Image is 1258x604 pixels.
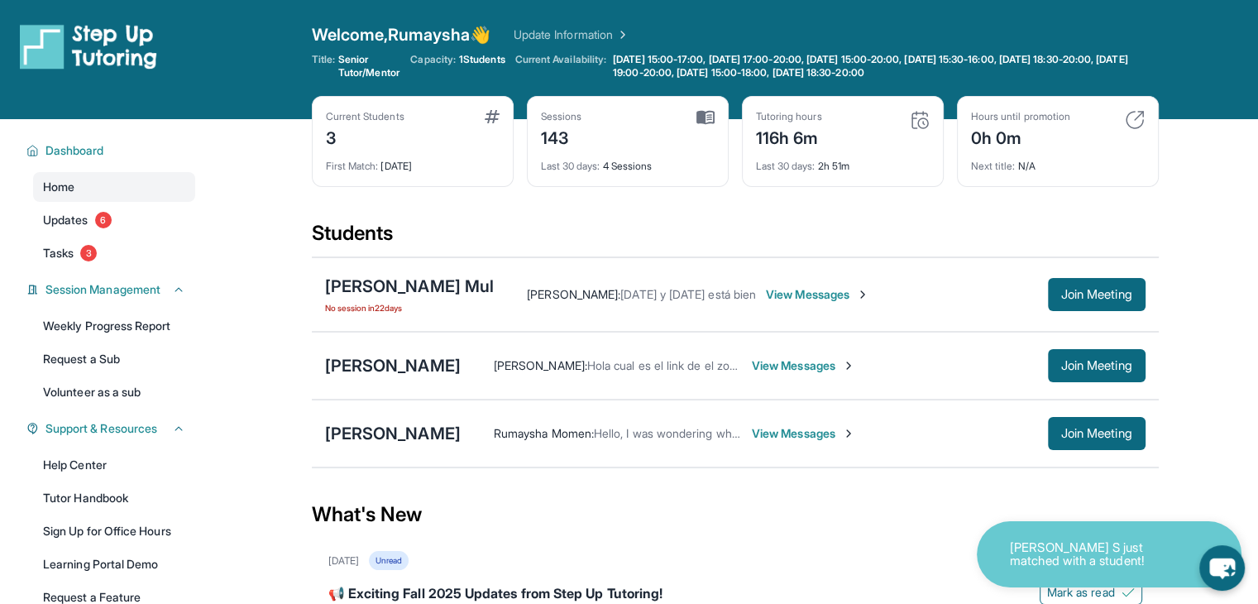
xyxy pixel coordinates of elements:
[33,516,195,546] a: Sign Up for Office Hours
[541,150,715,173] div: 4 Sessions
[326,110,404,123] div: Current Students
[613,26,629,43] img: Chevron Right
[33,205,195,235] a: Updates6
[45,420,157,437] span: Support & Resources
[326,150,500,173] div: [DATE]
[312,23,490,46] span: Welcome, Rumaysha 👋
[613,53,1155,79] span: [DATE] 15:00-17:00, [DATE] 17:00-20:00, [DATE] 15:00-20:00, [DATE] 15:30-16:00, [DATE] 18:30-20:0...
[1199,545,1245,591] button: chat-button
[33,238,195,268] a: Tasks3
[1048,349,1146,382] button: Join Meeting
[33,344,195,374] a: Request a Sub
[1047,584,1115,601] span: Mark as read
[1048,417,1146,450] button: Join Meeting
[514,26,629,43] a: Update Information
[33,549,195,579] a: Learning Portal Demo
[842,359,855,372] img: Chevron-Right
[541,123,582,150] div: 143
[527,287,620,301] span: [PERSON_NAME] :
[910,110,930,130] img: card
[33,450,195,480] a: Help Center
[971,160,1016,172] span: Next title :
[494,426,594,440] span: Rumaysha Momen :
[752,357,855,374] span: View Messages
[20,23,157,70] img: logo
[1010,541,1175,568] p: [PERSON_NAME] S just matched with a student!
[39,281,185,298] button: Session Management
[1061,290,1132,300] span: Join Meeting
[752,425,855,442] span: View Messages
[328,554,359,568] div: [DATE]
[971,110,1070,123] div: Hours until promotion
[971,150,1145,173] div: N/A
[33,172,195,202] a: Home
[33,311,195,341] a: Weekly Progress Report
[312,478,1159,551] div: What's New
[756,123,822,150] div: 116h 6m
[325,354,461,377] div: [PERSON_NAME]
[856,288,869,301] img: Chevron-Right
[515,53,606,79] span: Current Availability:
[325,301,495,314] span: No session in 22 days
[1048,278,1146,311] button: Join Meeting
[80,245,97,261] span: 3
[541,160,600,172] span: Last 30 days :
[1061,361,1132,371] span: Join Meeting
[338,53,400,79] span: Senior Tutor/Mentor
[45,281,160,298] span: Session Management
[39,420,185,437] button: Support & Resources
[620,287,756,301] span: [DATE] y [DATE] está bien
[485,110,500,123] img: card
[326,160,379,172] span: First Match :
[610,53,1158,79] a: [DATE] 15:00-17:00, [DATE] 17:00-20:00, [DATE] 15:00-20:00, [DATE] 15:30-16:00, [DATE] 18:30-20:0...
[410,53,456,66] span: Capacity:
[326,123,404,150] div: 3
[39,142,185,159] button: Dashboard
[766,286,869,303] span: View Messages
[594,426,1077,440] span: Hello, I was wondering which other day you would like to use to schedule tutoring sessions?
[494,358,587,372] span: [PERSON_NAME] :
[1122,586,1135,599] img: Mark as read
[756,110,822,123] div: Tutoring hours
[33,377,195,407] a: Volunteer as a sub
[971,123,1070,150] div: 0h 0m
[369,551,409,570] div: Unread
[43,212,88,228] span: Updates
[325,422,461,445] div: [PERSON_NAME]
[541,110,582,123] div: Sessions
[1061,429,1132,439] span: Join Meeting
[312,220,1159,256] div: Students
[756,160,816,172] span: Last 30 days :
[325,275,495,298] div: [PERSON_NAME] Mul
[43,179,74,195] span: Home
[45,142,104,159] span: Dashboard
[312,53,335,79] span: Title:
[587,358,755,372] span: Hola cual es el link de el zoom ?
[43,245,74,261] span: Tasks
[33,483,195,513] a: Tutor Handbook
[95,212,112,228] span: 6
[696,110,715,125] img: card
[842,427,855,440] img: Chevron-Right
[459,53,505,66] span: 1 Students
[756,150,930,173] div: 2h 51m
[1125,110,1145,130] img: card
